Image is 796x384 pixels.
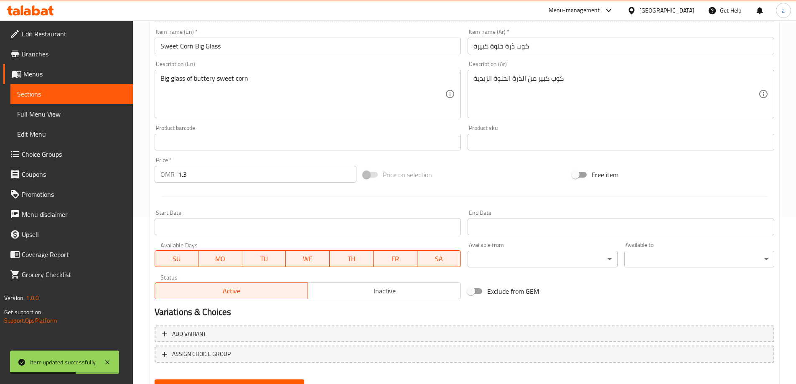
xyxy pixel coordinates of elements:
[383,170,432,180] span: Price on selection
[22,149,126,159] span: Choice Groups
[160,74,445,114] textarea: Big glass of buttery sweet corn
[155,346,774,363] button: ASSIGN CHOICE GROUP
[22,209,126,219] span: Menu disclaimer
[3,184,133,204] a: Promotions
[30,358,96,367] div: Item updated successfully
[421,253,458,265] span: SA
[468,38,774,54] input: Enter name Ar
[592,170,618,180] span: Free item
[333,253,370,265] span: TH
[468,134,774,150] input: Please enter product sku
[172,329,206,339] span: Add variant
[289,253,326,265] span: WE
[3,204,133,224] a: Menu disclaimer
[22,169,126,179] span: Coupons
[22,270,126,280] span: Grocery Checklist
[487,286,539,296] span: Exclude from GEM
[3,24,133,44] a: Edit Restaurant
[624,251,774,267] div: ​
[3,244,133,264] a: Coverage Report
[172,349,231,359] span: ASSIGN CHOICE GROUP
[4,315,57,326] a: Support.OpsPlatform
[417,250,461,267] button: SA
[639,6,694,15] div: [GEOGRAPHIC_DATA]
[23,69,126,79] span: Menus
[3,44,133,64] a: Branches
[17,129,126,139] span: Edit Menu
[158,253,196,265] span: SU
[246,253,283,265] span: TU
[198,250,242,267] button: MO
[22,229,126,239] span: Upsell
[155,306,774,318] h2: Variations & Choices
[155,134,461,150] input: Please enter product barcode
[242,250,286,267] button: TU
[22,189,126,199] span: Promotions
[377,253,414,265] span: FR
[3,164,133,184] a: Coupons
[3,64,133,84] a: Menus
[22,29,126,39] span: Edit Restaurant
[202,253,239,265] span: MO
[17,109,126,119] span: Full Menu View
[286,250,330,267] button: WE
[3,264,133,285] a: Grocery Checklist
[22,249,126,259] span: Coverage Report
[311,285,458,297] span: Inactive
[782,6,785,15] span: a
[3,144,133,164] a: Choice Groups
[10,104,133,124] a: Full Menu View
[10,84,133,104] a: Sections
[374,250,417,267] button: FR
[473,74,758,114] textarea: كوب كبير من الذرة الحلوة الزبدية
[4,292,25,303] span: Version:
[549,5,600,15] div: Menu-management
[178,166,357,183] input: Please enter price
[155,326,774,343] button: Add variant
[155,38,461,54] input: Enter name En
[3,224,133,244] a: Upsell
[155,250,199,267] button: SU
[17,89,126,99] span: Sections
[10,124,133,144] a: Edit Menu
[330,250,374,267] button: TH
[160,169,175,179] p: OMR
[22,49,126,59] span: Branches
[4,307,43,318] span: Get support on:
[155,282,308,299] button: Active
[468,251,618,267] div: ​
[308,282,461,299] button: Inactive
[158,285,305,297] span: Active
[26,292,39,303] span: 1.0.0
